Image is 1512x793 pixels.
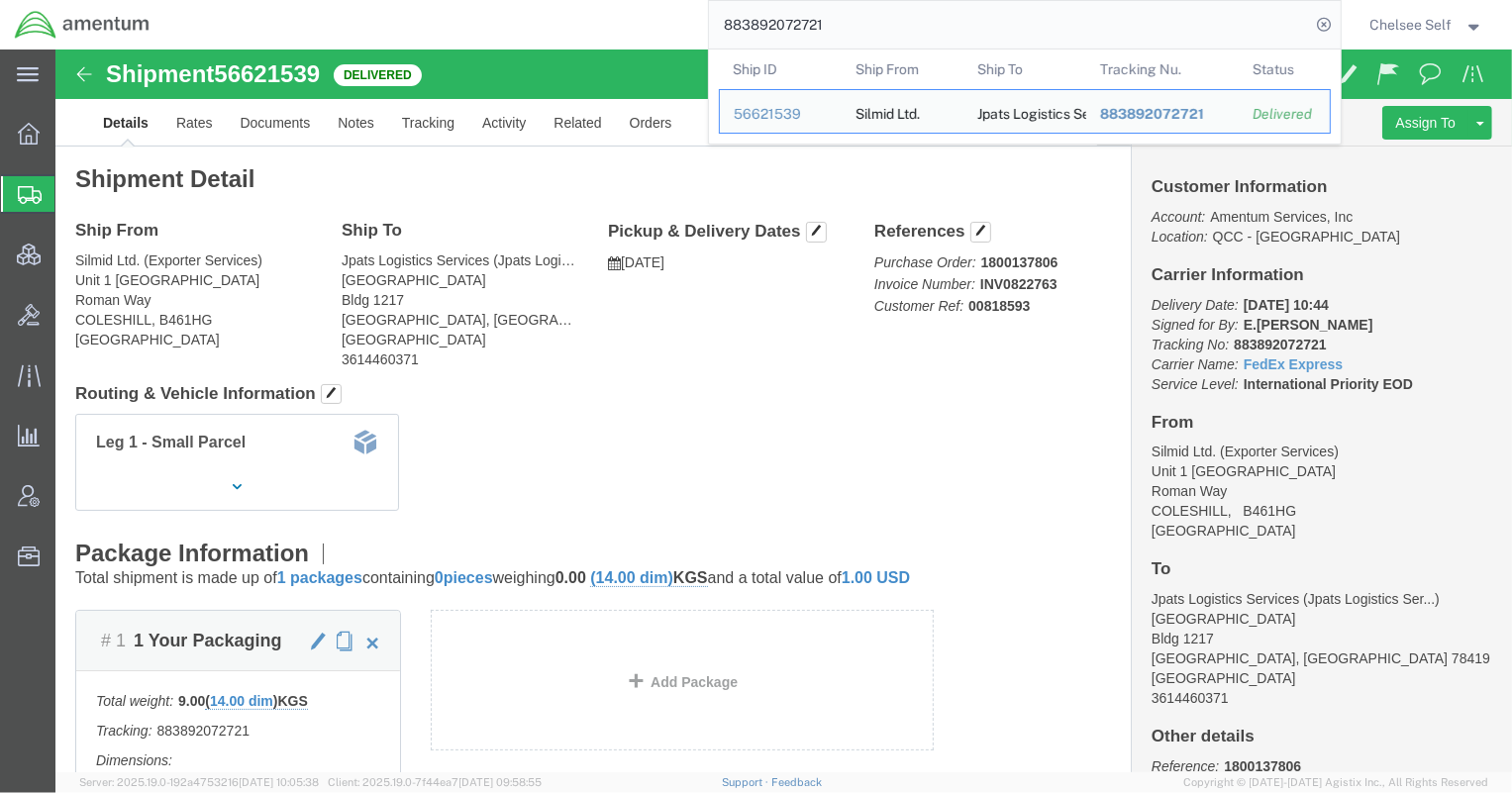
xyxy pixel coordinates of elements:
th: Ship To [963,50,1086,89]
span: Server: 2025.19.0-192a4753216 [79,776,319,788]
input: Search for shipment number, reference number [709,1,1311,49]
span: Client: 2025.19.0-7f44ea7 [328,776,542,788]
div: Delivered [1253,104,1316,125]
div: Silmid Ltd. [855,90,919,133]
span: [DATE] 10:05:38 [239,776,319,788]
th: Tracking Nu. [1085,50,1239,89]
div: Jpats Logistics Services [977,90,1072,133]
span: Chelsee Self [1370,14,1453,36]
a: Support [722,776,771,788]
th: Status [1239,50,1331,89]
span: [DATE] 09:58:55 [458,776,542,788]
div: 883892072721 [1099,104,1225,125]
iframe: FS Legacy Container [55,50,1512,772]
table: Search Results [719,50,1341,144]
span: Copyright © [DATE]-[DATE] Agistix Inc., All Rights Reserved [1183,774,1488,791]
button: Chelsee Self [1369,13,1485,37]
a: Feedback [771,776,822,788]
span: 883892072721 [1099,106,1203,122]
img: logo [14,10,151,40]
div: 56621539 [734,104,828,125]
th: Ship From [841,50,963,89]
th: Ship ID [719,50,842,89]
